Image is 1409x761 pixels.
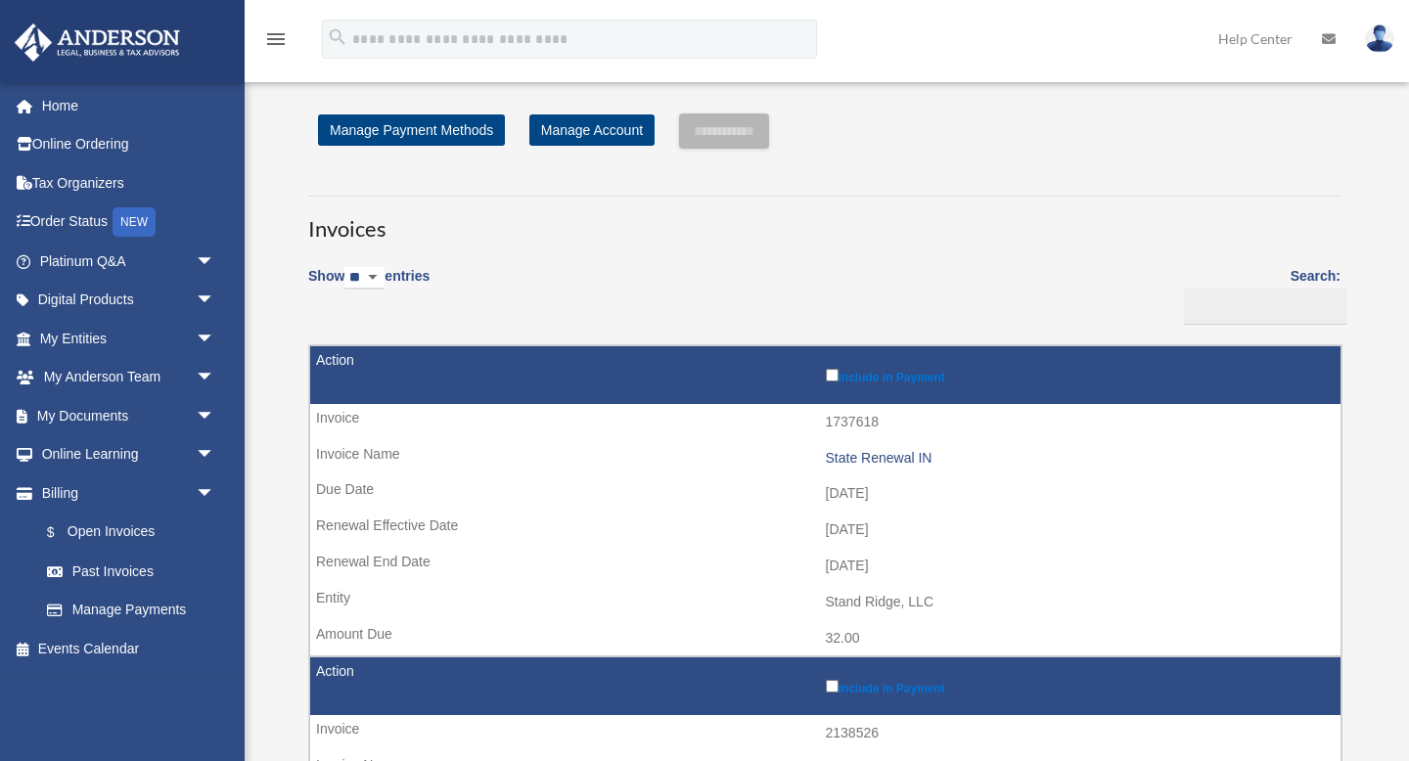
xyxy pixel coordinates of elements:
[310,584,1341,621] td: Stand Ridge, LLC
[14,163,245,202] a: Tax Organizers
[196,473,235,514] span: arrow_drop_down
[308,264,430,309] label: Show entries
[264,27,288,51] i: menu
[14,86,245,125] a: Home
[14,125,245,164] a: Online Ordering
[14,319,245,358] a: My Entitiesarrow_drop_down
[58,520,68,545] span: $
[826,369,839,381] input: Include in Payment
[27,552,235,591] a: Past Invoices
[826,676,1332,695] label: Include in Payment
[196,396,235,436] span: arrow_drop_down
[529,114,655,146] a: Manage Account
[9,23,186,62] img: Anderson Advisors Platinum Portal
[1365,24,1394,53] img: User Pic
[826,365,1332,384] label: Include in Payment
[264,34,288,51] a: menu
[113,207,156,237] div: NEW
[1177,264,1341,325] label: Search:
[27,513,225,553] a: $Open Invoices
[196,242,235,282] span: arrow_drop_down
[308,196,1341,245] h3: Invoices
[196,281,235,321] span: arrow_drop_down
[310,475,1341,513] td: [DATE]
[826,680,839,693] input: Include in Payment
[327,26,348,48] i: search
[27,591,235,630] a: Manage Payments
[826,450,1332,467] div: State Renewal IN
[196,358,235,398] span: arrow_drop_down
[14,435,245,474] a: Online Learningarrow_drop_down
[14,629,245,668] a: Events Calendar
[14,396,245,435] a: My Documentsarrow_drop_down
[344,267,385,290] select: Showentries
[310,404,1341,441] td: 1737618
[196,435,235,475] span: arrow_drop_down
[310,512,1341,549] td: [DATE]
[310,715,1341,752] td: 2138526
[14,358,245,397] a: My Anderson Teamarrow_drop_down
[14,473,235,513] a: Billingarrow_drop_down
[318,114,505,146] a: Manage Payment Methods
[310,548,1341,585] td: [DATE]
[310,620,1341,657] td: 32.00
[14,202,245,243] a: Order StatusNEW
[196,319,235,359] span: arrow_drop_down
[1184,289,1347,326] input: Search:
[14,242,245,281] a: Platinum Q&Aarrow_drop_down
[14,281,245,320] a: Digital Productsarrow_drop_down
